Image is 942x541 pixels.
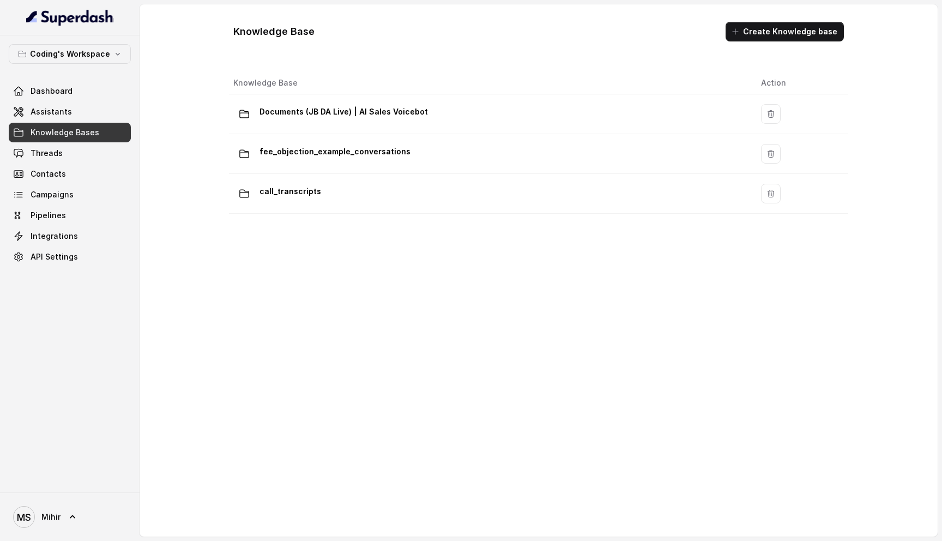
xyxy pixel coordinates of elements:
[9,143,131,163] a: Threads
[9,123,131,142] a: Knowledge Bases
[9,206,131,225] a: Pipelines
[9,185,131,205] a: Campaigns
[752,72,848,94] th: Action
[31,86,73,97] span: Dashboard
[17,512,31,523] text: MS
[9,164,131,184] a: Contacts
[31,189,74,200] span: Campaigns
[9,502,131,532] a: Mihir
[31,169,66,179] span: Contacts
[31,251,78,262] span: API Settings
[30,47,110,61] p: Coding's Workspace
[233,23,315,40] h1: Knowledge Base
[9,102,131,122] a: Assistants
[41,512,61,522] span: Mihir
[259,143,410,160] p: fee_objection_example_conversations
[726,22,844,41] button: Create Knowledge base
[31,210,66,221] span: Pipelines
[9,81,131,101] a: Dashboard
[9,44,131,64] button: Coding's Workspace
[31,127,99,138] span: Knowledge Bases
[9,247,131,267] a: API Settings
[31,231,78,242] span: Integrations
[31,148,63,159] span: Threads
[259,103,428,121] p: Documents (JB DA Live) | AI Sales Voicebot
[26,9,114,26] img: light.svg
[259,183,321,200] p: call_transcripts
[9,226,131,246] a: Integrations
[31,106,72,117] span: Assistants
[229,72,752,94] th: Knowledge Base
